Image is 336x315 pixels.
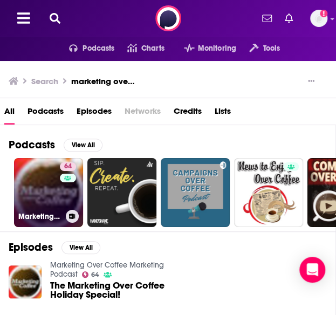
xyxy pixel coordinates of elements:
a: Logged in as LBPublicity2 [310,10,327,27]
a: 64 [82,271,100,278]
a: The Marketing Over Coffee Holiday Special! [50,281,173,299]
img: Podchaser - Follow, Share and Rate Podcasts [155,5,181,31]
button: open menu [56,40,115,57]
img: The Marketing Over Coffee Holiday Special! [9,265,42,298]
span: 64 [91,272,99,277]
button: Show More Button [304,76,319,87]
span: Tools [263,41,280,56]
a: 64 [60,162,76,171]
button: open menu [171,40,236,57]
button: View All [64,139,102,152]
span: Podcasts [83,41,114,56]
a: Marketing Over Coffee Marketing Podcast [50,261,164,279]
span: Monitoring [198,41,236,56]
a: EpisodesView All [9,241,100,254]
img: User Profile [310,10,327,27]
a: Podcasts [28,102,64,125]
span: Charts [141,41,164,56]
h3: Search [31,76,58,86]
h3: Marketing Over Coffee Marketing Podcast [18,212,61,221]
div: Open Intercom Messenger [299,257,325,283]
span: Networks [125,102,161,125]
a: Credits [174,102,202,125]
a: Show notifications dropdown [280,9,297,28]
h2: Podcasts [9,138,55,152]
button: View All [61,241,100,254]
button: open menu [236,40,280,57]
a: Charts [114,40,164,57]
span: 64 [64,161,72,172]
a: Lists [215,102,231,125]
a: Episodes [77,102,112,125]
a: All [4,102,15,125]
h3: marketing over coffee [71,76,135,86]
a: 64Marketing Over Coffee Marketing Podcast [14,158,83,227]
a: Show notifications dropdown [258,9,276,28]
svg: Add a profile image [320,10,327,17]
a: PodcastsView All [9,138,102,152]
h2: Episodes [9,241,53,254]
